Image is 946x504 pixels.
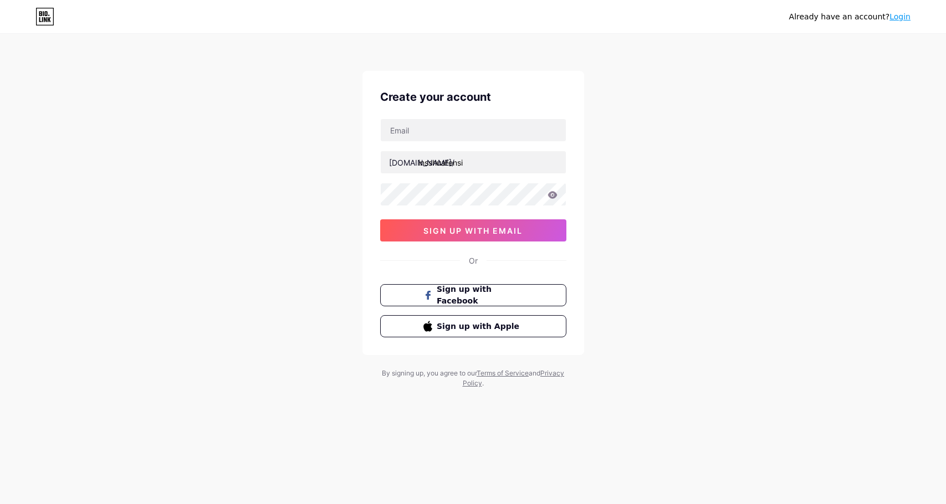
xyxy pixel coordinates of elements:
div: Already have an account? [789,11,911,23]
div: Or [469,255,478,266]
div: Create your account [380,89,566,105]
input: username [381,151,566,173]
button: Sign up with Facebook [380,284,566,306]
div: By signing up, you agree to our and . [379,368,567,388]
button: sign up with email [380,219,566,241]
span: sign up with email [423,226,523,235]
a: Login [889,12,911,21]
span: Sign up with Facebook [437,284,523,307]
a: Terms of Service [477,369,529,377]
input: Email [381,119,566,141]
div: [DOMAIN_NAME]/ [389,157,454,168]
button: Sign up with Apple [380,315,566,337]
span: Sign up with Apple [437,321,523,332]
